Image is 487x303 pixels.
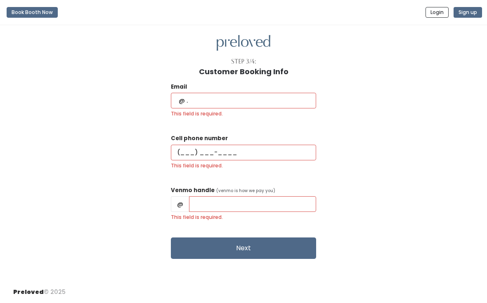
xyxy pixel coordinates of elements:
button: Login [426,7,449,18]
input: @ . [171,93,316,108]
label: Venmo handle [171,186,215,195]
div: © 2025 [13,281,66,296]
label: This field is required. [171,162,316,169]
a: Book Booth Now [7,3,58,21]
button: Book Booth Now [7,7,58,18]
label: This field is required. [171,110,316,117]
span: Preloved [13,288,44,296]
input: (___) ___-____ [171,145,316,160]
h1: Customer Booking Info [199,68,288,76]
img: preloved logo [217,35,270,51]
label: This field is required. [171,214,316,221]
label: Email [171,83,187,91]
span: @ [171,196,189,212]
label: Cell phone number [171,134,228,143]
button: Next [171,237,316,259]
div: Step 3/4: [231,57,256,66]
button: Sign up [454,7,482,18]
span: (venmo is how we pay you) [216,188,275,194]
